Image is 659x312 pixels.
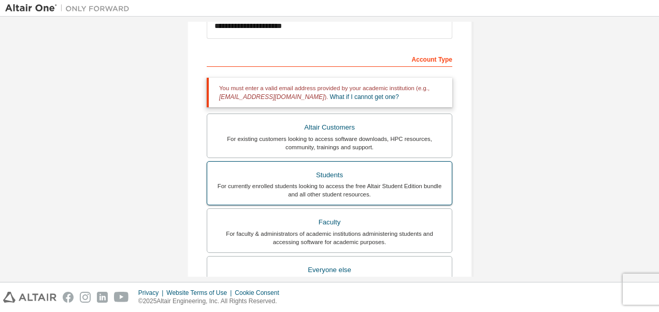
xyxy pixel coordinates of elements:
[166,289,235,297] div: Website Terms of Use
[3,292,56,303] img: altair_logo.svg
[235,289,285,297] div: Cookie Consent
[138,289,166,297] div: Privacy
[213,230,446,246] div: For faculty & administrators of academic institutions administering students and accessing softwa...
[63,292,74,303] img: facebook.svg
[5,3,135,13] img: Altair One
[80,292,91,303] img: instagram.svg
[213,263,446,277] div: Everyone else
[330,93,399,101] a: What if I cannot get one?
[213,135,446,151] div: For existing customers looking to access software downloads, HPC resources, community, trainings ...
[97,292,108,303] img: linkedin.svg
[207,78,452,107] div: You must enter a valid email address provided by your academic institution (e.g., ).
[114,292,129,303] img: youtube.svg
[213,168,446,182] div: Students
[219,93,324,101] span: [EMAIL_ADDRESS][DOMAIN_NAME]
[213,120,446,135] div: Altair Customers
[138,297,285,306] p: © 2025 Altair Engineering, Inc. All Rights Reserved.
[207,50,452,67] div: Account Type
[213,182,446,198] div: For currently enrolled students looking to access the free Altair Student Edition bundle and all ...
[213,215,446,230] div: Faculty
